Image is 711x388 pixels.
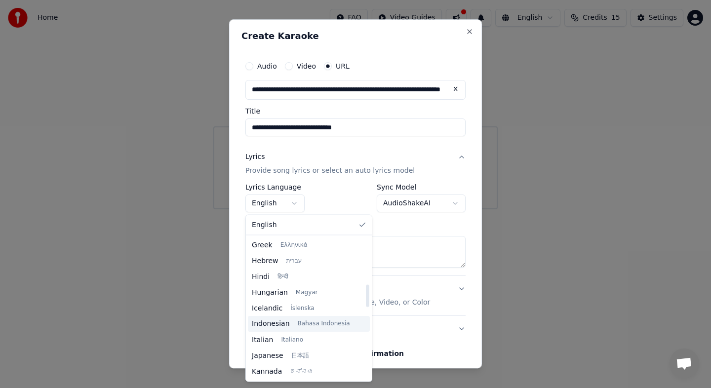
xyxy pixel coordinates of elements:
[281,336,303,344] span: Italiano
[252,220,277,230] span: English
[298,320,350,328] span: Bahasa Indonesia
[290,304,314,312] span: Íslenska
[280,241,308,249] span: Ελληνικά
[291,351,309,359] span: 日本語
[277,272,288,280] span: हिन्दी
[290,367,314,375] span: ಕನ್ನಡ
[286,257,302,265] span: עברית
[252,335,273,345] span: Italian
[252,319,290,329] span: Indonesian
[252,240,273,250] span: Greek
[296,288,318,296] span: Magyar
[252,287,288,297] span: Hungarian
[252,350,283,360] span: Japanese
[252,272,270,281] span: Hindi
[252,366,282,376] span: Kannada
[252,303,282,313] span: Icelandic
[252,256,278,266] span: Hebrew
